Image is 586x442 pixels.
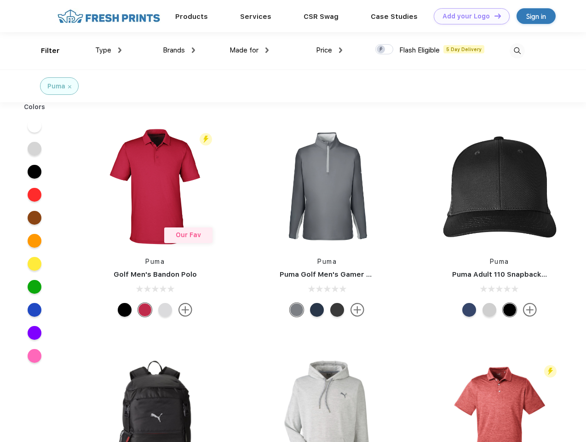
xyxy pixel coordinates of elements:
span: Our Fav [176,231,201,238]
a: Puma [490,258,509,265]
img: func=resize&h=266 [266,125,388,248]
div: Ski Patrol [138,303,152,317]
img: dropdown.png [265,47,269,53]
div: Pma Blk Pma Blk [503,303,517,317]
span: Flash Eligible [399,46,440,54]
div: Quiet Shade [290,303,304,317]
img: more.svg [350,303,364,317]
div: Peacoat with Qut Shd [462,303,476,317]
img: flash_active_toggle.svg [200,133,212,145]
span: Brands [163,46,185,54]
span: 5 Day Delivery [443,45,484,53]
div: Puma [47,81,65,91]
img: more.svg [178,303,192,317]
div: Sign in [526,11,546,22]
div: Filter [41,46,60,56]
a: CSR Swag [304,12,339,21]
div: Quarry Brt Whit [483,303,496,317]
a: Products [175,12,208,21]
img: more.svg [523,303,537,317]
div: Puma Black [330,303,344,317]
img: filter_cancel.svg [68,85,71,88]
img: dropdown.png [339,47,342,53]
a: Puma Golf Men's Gamer Golf Quarter-Zip [280,270,425,279]
div: Add your Logo [442,12,490,20]
img: DT [494,13,501,18]
span: Type [95,46,111,54]
img: flash_active_toggle.svg [544,365,557,378]
a: Services [240,12,271,21]
img: dropdown.png [118,47,121,53]
a: Sign in [517,8,556,24]
a: Golf Men's Bandon Polo [114,270,197,279]
a: Puma [317,258,337,265]
img: func=resize&h=266 [94,125,216,248]
div: Puma Black [118,303,132,317]
img: dropdown.png [192,47,195,53]
span: Price [316,46,332,54]
a: Puma [145,258,165,265]
span: Made for [230,46,259,54]
img: desktop_search.svg [510,43,525,58]
div: High Rise [158,303,172,317]
img: fo%20logo%202.webp [55,8,163,24]
div: Navy Blazer [310,303,324,317]
div: Colors [17,102,52,112]
img: func=resize&h=266 [438,125,561,248]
